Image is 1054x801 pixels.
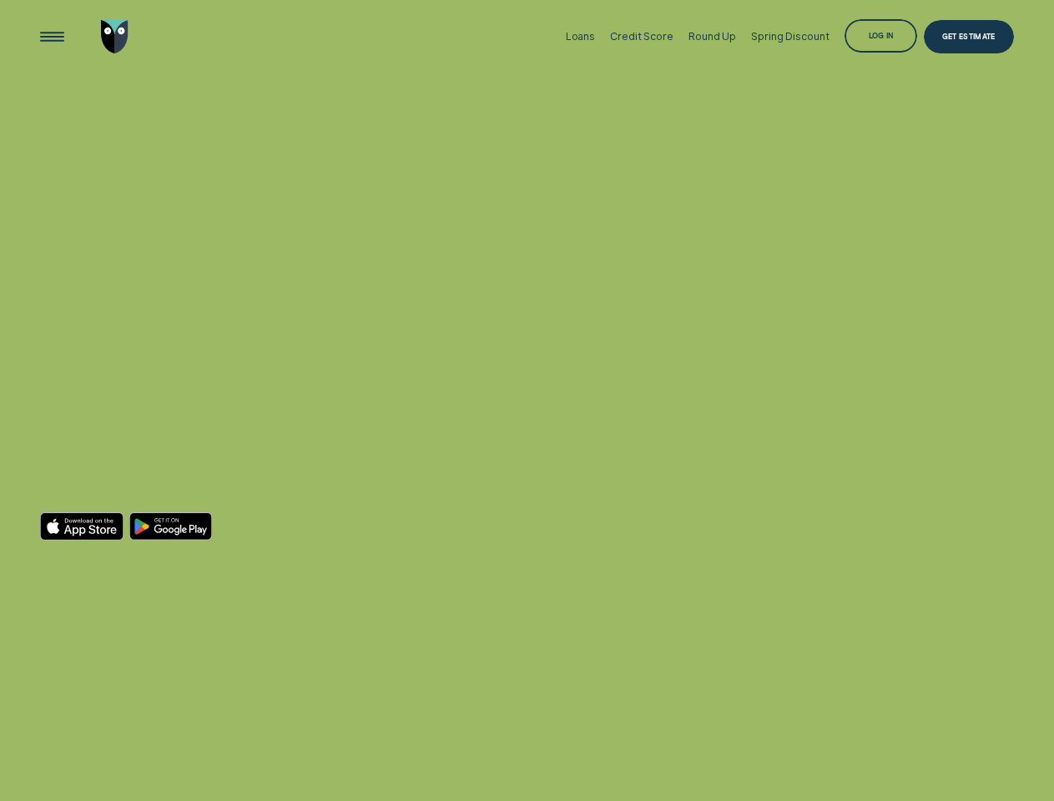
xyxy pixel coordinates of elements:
a: Download on the App Store [40,512,123,541]
div: Credit Score [610,30,673,43]
div: Loans [566,30,595,43]
h4: TIME TO GET YOUR MONEY ORGANISED [40,255,357,409]
div: Round Up [688,30,736,43]
a: Android App on Google Play [129,512,212,541]
button: Log in [845,19,918,52]
img: Wisr [101,20,129,53]
a: Get Estimate [924,20,1014,53]
button: Open Menu [36,20,68,53]
div: Spring Discount [751,30,829,43]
